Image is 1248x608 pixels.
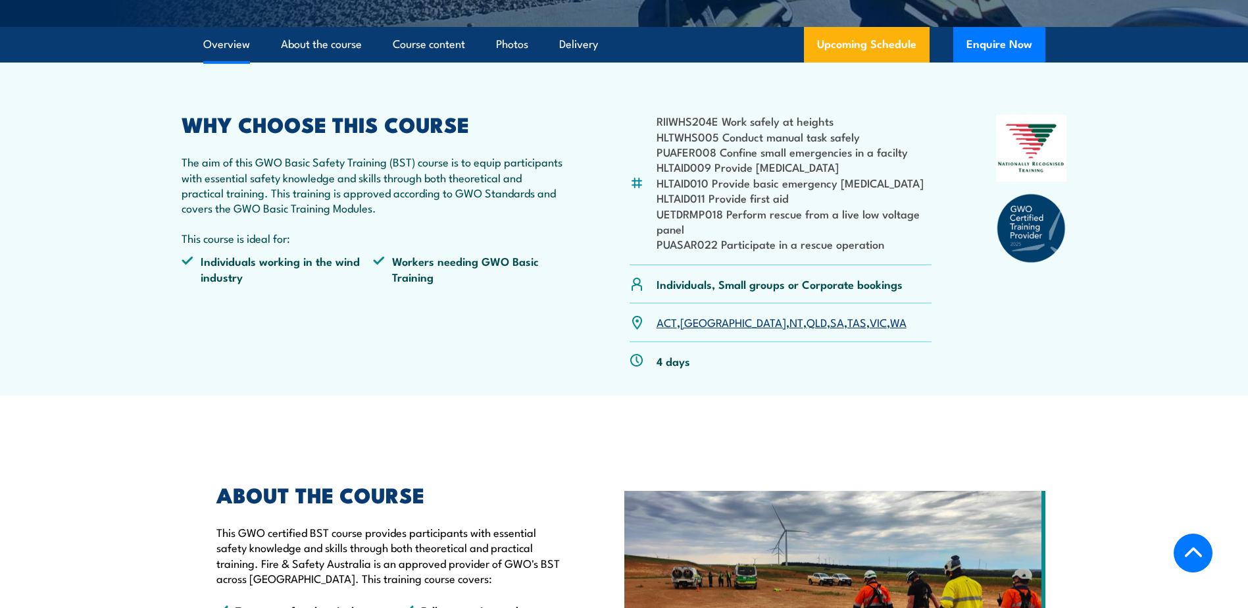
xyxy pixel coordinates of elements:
p: This GWO certified BST course provides participants with essential safety knowledge and skills th... [216,524,564,586]
p: The aim of this GWO Basic Safety Training (BST) course is to equip participants with essential sa... [182,154,566,216]
img: Nationally Recognised Training logo. [996,114,1067,182]
p: 4 days [657,353,690,368]
li: PUASAR022 Participate in a rescue operation [657,236,932,251]
a: Course content [393,27,465,62]
a: WA [890,314,907,330]
li: HLTWHS005 Conduct manual task safely [657,129,932,144]
a: TAS [847,314,866,330]
a: VIC [870,314,887,330]
li: RIIWHS204E Work safely at heights [657,113,932,128]
li: Individuals working in the wind industry [182,253,374,284]
a: Upcoming Schedule [804,27,930,63]
p: , , , , , , , [657,315,907,330]
h2: WHY CHOOSE THIS COURSE [182,114,566,133]
li: HLTAID010 Provide basic emergency [MEDICAL_DATA] [657,175,932,190]
a: Delivery [559,27,598,62]
a: Photos [496,27,528,62]
a: Overview [203,27,250,62]
a: QLD [807,314,827,330]
p: Individuals, Small groups or Corporate bookings [657,276,903,291]
h2: ABOUT THE COURSE [216,485,564,503]
a: NT [789,314,803,330]
li: PUAFER008 Confine small emergencies in a facilty [657,144,932,159]
a: About the course [281,27,362,62]
li: Workers needing GWO Basic Training [373,253,565,284]
li: UETDRMP018 Perform rescue from a live low voltage panel [657,206,932,237]
a: [GEOGRAPHIC_DATA] [680,314,786,330]
p: This course is ideal for: [182,230,566,245]
img: GWO_badge_2025-a [996,193,1067,264]
a: SA [830,314,844,330]
li: HLTAID011 Provide first aid [657,190,932,205]
button: Enquire Now [953,27,1045,63]
li: HLTAID009 Provide [MEDICAL_DATA] [657,159,932,174]
a: ACT [657,314,677,330]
